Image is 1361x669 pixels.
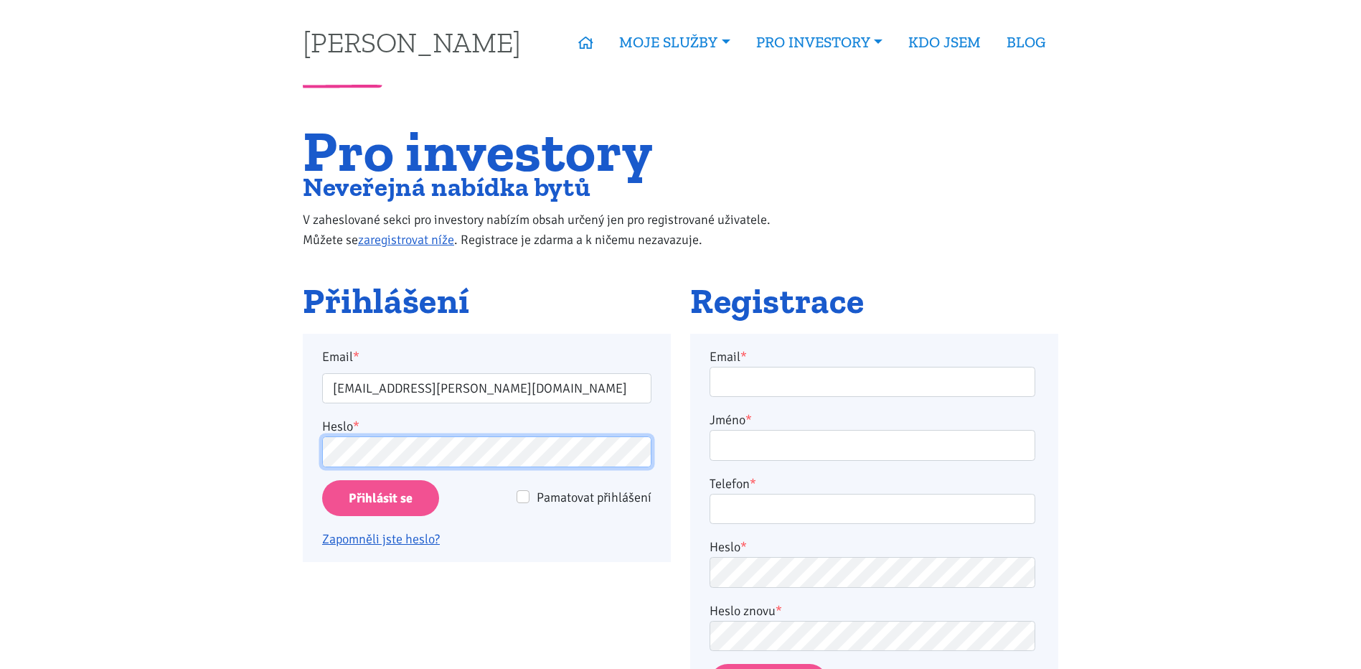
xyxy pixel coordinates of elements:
a: zaregistrovat níže [358,232,454,248]
abbr: required [740,349,747,365]
a: BLOG [994,26,1058,59]
a: MOJE SLUŽBY [606,26,743,59]
abbr: required [745,412,752,428]
a: Zapomněli jste heslo? [322,531,440,547]
abbr: required [750,476,756,492]
label: Email [313,347,661,367]
span: Pamatovat přihlášení [537,490,651,505]
label: Telefon [710,474,756,494]
label: Heslo znovu [710,601,782,621]
a: PRO INVESTORY [743,26,895,59]
a: [PERSON_NAME] [303,28,521,56]
h2: Přihlášení [303,282,671,321]
h1: Pro investory [303,127,800,175]
label: Heslo [322,416,359,436]
h2: Registrace [690,282,1058,321]
input: Přihlásit se [322,480,439,517]
a: KDO JSEM [895,26,994,59]
label: Jméno [710,410,752,430]
h2: Neveřejná nabídka bytů [303,175,800,199]
label: Heslo [710,537,747,557]
abbr: required [776,603,782,619]
abbr: required [740,539,747,555]
label: Email [710,347,747,367]
p: V zaheslované sekci pro investory nabízím obsah určený jen pro registrované uživatele. Můžete se ... [303,210,800,250]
